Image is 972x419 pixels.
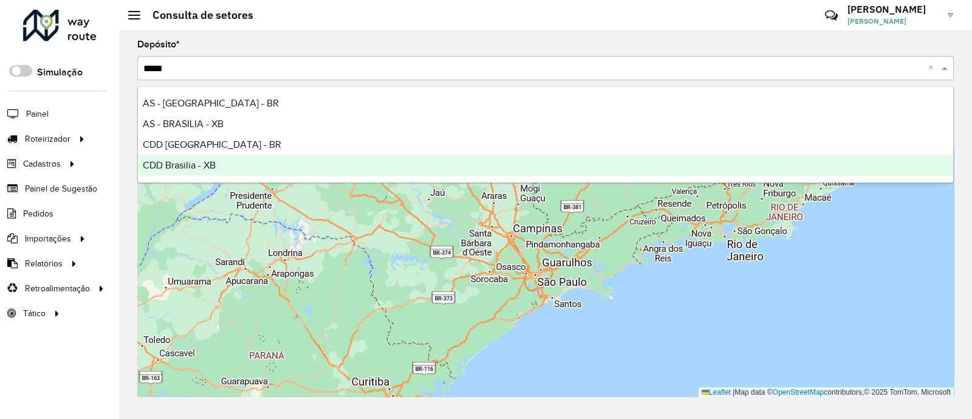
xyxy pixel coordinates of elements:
span: Tático [23,307,46,320]
span: [PERSON_NAME] [847,16,939,27]
a: Contato Rápido [818,2,844,29]
span: CDD Brasilia - XB [143,160,216,170]
span: Painel de Sugestão [25,182,97,195]
span: AS - [GEOGRAPHIC_DATA] - BR [143,98,279,108]
label: Simulação [37,65,83,80]
a: OpenStreetMap [773,388,824,396]
div: Map data © contributors,© 2025 TomTom, Microsoft [699,387,954,398]
h2: Consulta de setores [140,9,253,22]
span: Pedidos [23,207,53,220]
span: Roteirizador [25,133,70,145]
span: AS - BRASILIA - XB [143,119,224,129]
ng-dropdown-panel: Options list [137,86,954,183]
span: | [733,388,734,396]
span: Retroalimentação [25,282,90,295]
span: Importações [25,232,71,245]
span: Painel [26,108,49,120]
span: CDD [GEOGRAPHIC_DATA] - BR [143,139,281,150]
span: Clear all [928,61,939,75]
span: Cadastros [23,158,61,170]
label: Depósito [137,37,180,52]
a: Leaflet [702,388,731,396]
h3: [PERSON_NAME] [847,4,939,15]
span: Relatórios [25,257,63,270]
